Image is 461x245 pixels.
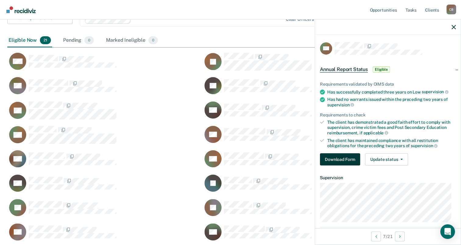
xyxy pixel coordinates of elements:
div: CaseloadOpportunityCell-05170387 [7,150,203,174]
button: Previous Opportunity [371,232,381,241]
dt: Supervision [320,175,456,180]
div: CaseloadOpportunityCell-07129381 [7,77,203,101]
div: Annual Report StatusEligible [315,60,461,79]
img: Recidiviz [6,6,36,13]
span: supervision [327,102,354,107]
span: applicable [363,130,388,135]
div: Has successfully completed three years on Low [327,89,456,95]
div: Eligible Now [7,34,52,47]
span: Annual Report Status [320,66,368,73]
div: The client has maintained compliance with all restitution obligations for the preceding two years of [327,138,456,148]
span: supervision [411,143,438,148]
div: CaseloadOpportunityCell-02902710 [203,101,398,126]
div: Requirements to check [320,112,456,118]
button: Profile dropdown button [446,5,456,14]
div: 7 / 21 [315,228,461,244]
div: CaseloadOpportunityCell-02309885 [7,199,203,223]
span: 21 [40,36,51,44]
div: CaseloadOpportunityCell-03616798 [203,52,398,77]
div: CaseloadOpportunityCell-03712248 [7,126,203,150]
div: CaseloadOpportunityCell-02615793 [203,150,398,174]
div: Pending [62,34,95,47]
div: CaseloadOpportunityCell-02553715 [7,101,203,126]
button: Next Opportunity [395,232,405,241]
div: CaseloadOpportunityCell-05163631 [203,199,398,223]
div: Open Intercom Messenger [440,224,455,239]
div: CaseloadOpportunityCell-06086933 [7,52,203,77]
span: 0 [148,36,158,44]
a: Navigate to form link [320,153,363,165]
div: CaseloadOpportunityCell-07590328 [203,174,398,199]
div: Has had no warrants issued within the preceding two years of [327,97,456,107]
div: CaseloadOpportunityCell-04371598 [203,126,398,150]
div: Marked Ineligible [105,34,159,47]
div: Requirements validated by OIMS data [320,82,456,87]
div: The client has demonstrated a good faith effort to comply with supervision, crime victim fees and... [327,120,456,135]
span: Eligible [373,66,390,73]
div: CaseloadOpportunityCell-03355866 [203,77,398,101]
span: supervision [422,89,449,94]
div: C B [446,5,456,14]
span: 0 [84,36,94,44]
div: CaseloadOpportunityCell-03862408 [7,174,203,199]
button: Download Form [320,153,360,165]
button: Update status [365,153,408,165]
